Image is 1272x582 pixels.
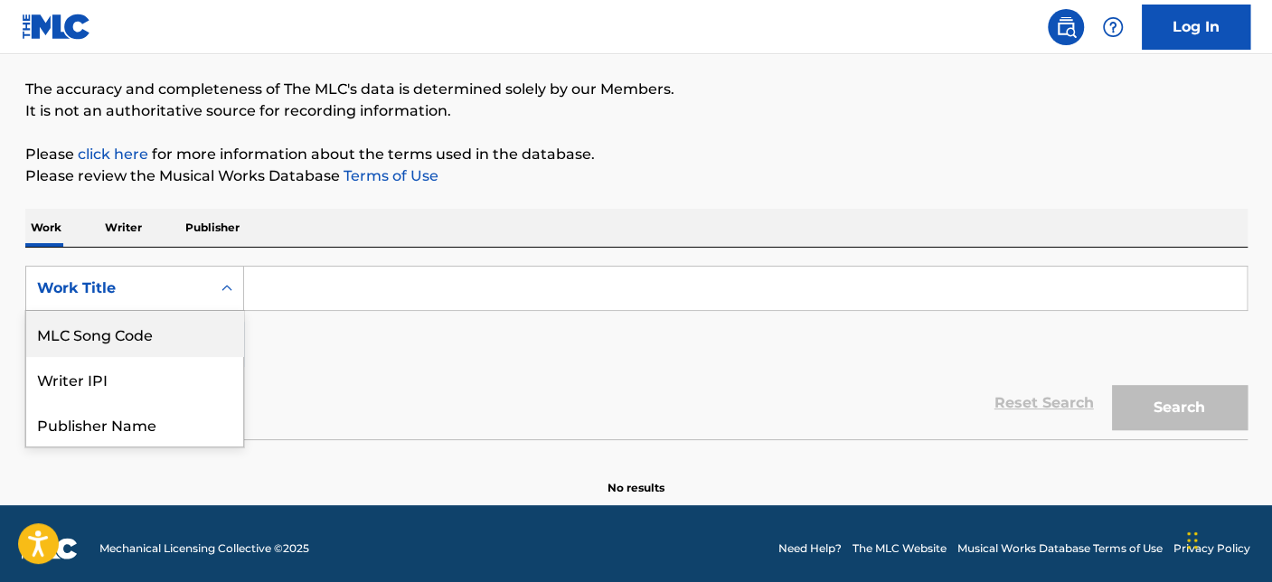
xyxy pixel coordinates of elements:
div: Writer IPI [26,356,243,401]
img: help [1102,16,1124,38]
p: Please for more information about the terms used in the database. [25,144,1248,165]
a: Need Help? [778,540,842,557]
p: Publisher [180,209,245,247]
div: Publisher Name [26,401,243,446]
img: search [1055,16,1077,38]
a: Terms of Use [340,167,438,184]
p: The accuracy and completeness of The MLC's data is determined solely by our Members. [25,79,1248,100]
div: Help [1095,9,1131,45]
p: It is not an authoritative source for recording information. [25,100,1248,122]
a: Public Search [1048,9,1084,45]
a: click here [78,145,148,163]
form: Search Form [25,266,1248,439]
a: Privacy Policy [1173,540,1250,557]
div: MLC Song Code [26,311,243,356]
iframe: Chat Widget [1182,495,1272,582]
p: Work [25,209,67,247]
span: Mechanical Licensing Collective © 2025 [99,540,309,557]
a: Musical Works Database Terms of Use [957,540,1163,557]
div: Work Title [37,277,200,299]
img: MLC Logo [22,14,91,40]
p: Writer [99,209,147,247]
div: Drag [1187,513,1198,568]
p: Please review the Musical Works Database [25,165,1248,187]
a: Log In [1142,5,1250,50]
p: No results [608,458,664,496]
a: The MLC Website [853,540,947,557]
